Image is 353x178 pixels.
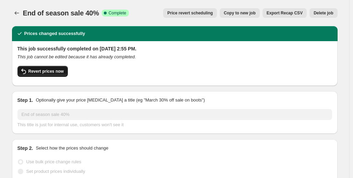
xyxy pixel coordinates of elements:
[36,145,108,152] p: Select how the prices should change
[17,45,332,52] h2: This job successfully completed on [DATE] 2:55 PM.
[220,8,260,18] button: Copy to new job
[314,10,333,16] span: Delete job
[17,109,332,120] input: 30% off holiday sale
[24,30,85,37] h2: Prices changed successfully
[17,66,68,77] button: Revert prices now
[263,8,307,18] button: Export Recap CSV
[26,159,81,164] span: Use bulk price change rules
[267,10,303,16] span: Export Recap CSV
[28,69,64,74] span: Revert prices now
[309,8,337,18] button: Delete job
[167,10,213,16] span: Price revert scheduling
[224,10,256,16] span: Copy to new job
[23,9,99,17] span: End of season sale 40%
[12,8,22,18] button: Price change jobs
[17,54,136,59] i: This job cannot be edited because it has already completed.
[36,97,205,104] p: Optionally give your price [MEDICAL_DATA] a title (eg "March 30% off sale on boots")
[17,145,33,152] h2: Step 2.
[26,169,85,174] span: Set product prices individually
[109,10,126,16] span: Complete
[163,8,217,18] button: Price revert scheduling
[17,122,124,127] span: This title is just for internal use, customers won't see it
[17,97,33,104] h2: Step 1.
